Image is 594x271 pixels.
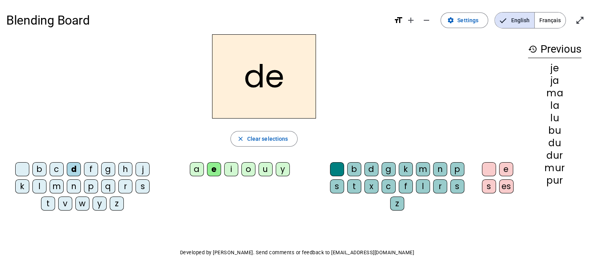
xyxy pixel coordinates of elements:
[241,162,255,176] div: o
[101,162,115,176] div: g
[50,179,64,193] div: m
[230,131,298,147] button: Clear selections
[441,12,488,28] button: Settings
[101,179,115,193] div: q
[247,134,288,143] span: Clear selections
[528,113,582,123] div: lu
[528,176,582,185] div: pur
[433,162,447,176] div: n
[6,8,387,33] h1: Blending Board
[136,179,150,193] div: s
[6,248,588,257] p: Developed by [PERSON_NAME]. Send comments or feedback to [EMAIL_ADDRESS][DOMAIN_NAME]
[450,162,464,176] div: p
[382,179,396,193] div: c
[207,162,221,176] div: e
[482,179,496,193] div: s
[528,151,582,160] div: dur
[118,162,132,176] div: h
[433,179,447,193] div: r
[58,197,72,211] div: v
[32,162,46,176] div: b
[382,162,396,176] div: g
[528,101,582,110] div: la
[528,41,582,58] h3: Previous
[190,162,204,176] div: a
[136,162,150,176] div: j
[419,12,434,28] button: Decrease font size
[528,64,582,73] div: je
[259,162,273,176] div: u
[450,179,464,193] div: s
[528,163,582,173] div: mur
[416,179,430,193] div: l
[390,197,404,211] div: z
[118,179,132,193] div: r
[67,162,81,176] div: d
[447,17,454,24] mat-icon: settings
[67,179,81,193] div: n
[237,135,244,142] mat-icon: close
[528,76,582,85] div: ja
[93,197,107,211] div: y
[528,44,537,54] mat-icon: history
[41,197,55,211] div: t
[572,12,588,28] button: Enter full screen
[499,162,513,176] div: e
[394,16,403,25] mat-icon: format_size
[457,16,478,25] span: Settings
[84,179,98,193] div: p
[364,179,378,193] div: x
[84,162,98,176] div: f
[406,16,416,25] mat-icon: add
[50,162,64,176] div: c
[15,179,29,193] div: k
[495,12,534,28] span: English
[575,16,585,25] mat-icon: open_in_full
[399,162,413,176] div: k
[528,138,582,148] div: du
[110,197,124,211] div: z
[212,34,316,119] h2: de
[399,179,413,193] div: f
[494,12,566,28] mat-button-toggle-group: Language selection
[75,197,89,211] div: w
[422,16,431,25] mat-icon: remove
[347,162,361,176] div: b
[416,162,430,176] div: m
[364,162,378,176] div: d
[330,179,344,193] div: s
[276,162,290,176] div: y
[347,179,361,193] div: t
[528,89,582,98] div: ma
[499,179,514,193] div: es
[528,126,582,135] div: bu
[403,12,419,28] button: Increase font size
[224,162,238,176] div: i
[535,12,565,28] span: Français
[32,179,46,193] div: l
